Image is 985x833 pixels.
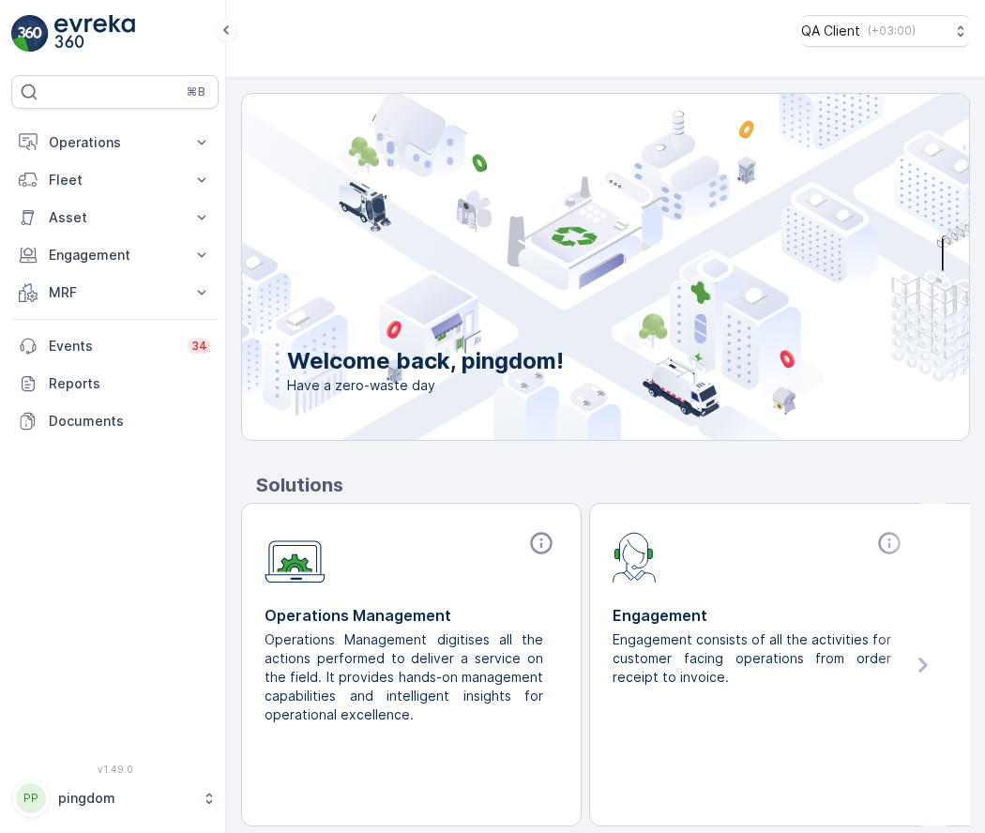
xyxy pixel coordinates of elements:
[11,236,219,274] button: Engagement
[265,630,543,724] p: Operations Management digitises all the actions performed to deliver a service on the field. It p...
[613,530,657,583] img: module-icon
[11,199,219,236] button: Asset
[265,530,326,583] img: module-icon
[158,94,969,440] img: city illustration
[49,246,181,265] p: Engagement
[801,15,970,47] button: QA Client(+03:00)
[11,124,219,161] button: Operations
[11,779,219,818] button: PPpingdom
[49,283,181,302] p: MRF
[613,630,891,687] p: Engagement consists of all the activities for customer facing operations from order receipt to in...
[613,604,906,627] p: Engagement
[49,171,181,189] p: Fleet
[287,346,564,376] p: Welcome back, pingdom!
[11,402,219,440] a: Documents
[11,365,219,402] a: Reports
[11,15,49,53] img: logo
[265,604,558,627] p: Operations Management
[11,274,219,311] button: MRF
[256,471,970,499] p: Solutions
[187,84,205,99] p: ⌘B
[801,22,860,40] p: QA Client
[11,327,219,365] a: Events34
[54,15,135,53] img: logo_light-DOdMpM7g.png
[49,208,181,227] p: Asset
[49,412,211,431] p: Documents
[287,376,564,395] span: Have a zero-waste day
[191,339,207,354] p: 34
[49,374,211,393] p: Reports
[11,161,219,199] button: Fleet
[16,783,46,813] div: PP
[868,23,916,38] p: ( +03:00 )
[11,764,219,775] span: v 1.49.0
[49,133,181,152] p: Operations
[58,789,192,808] p: pingdom
[49,337,176,356] p: Events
